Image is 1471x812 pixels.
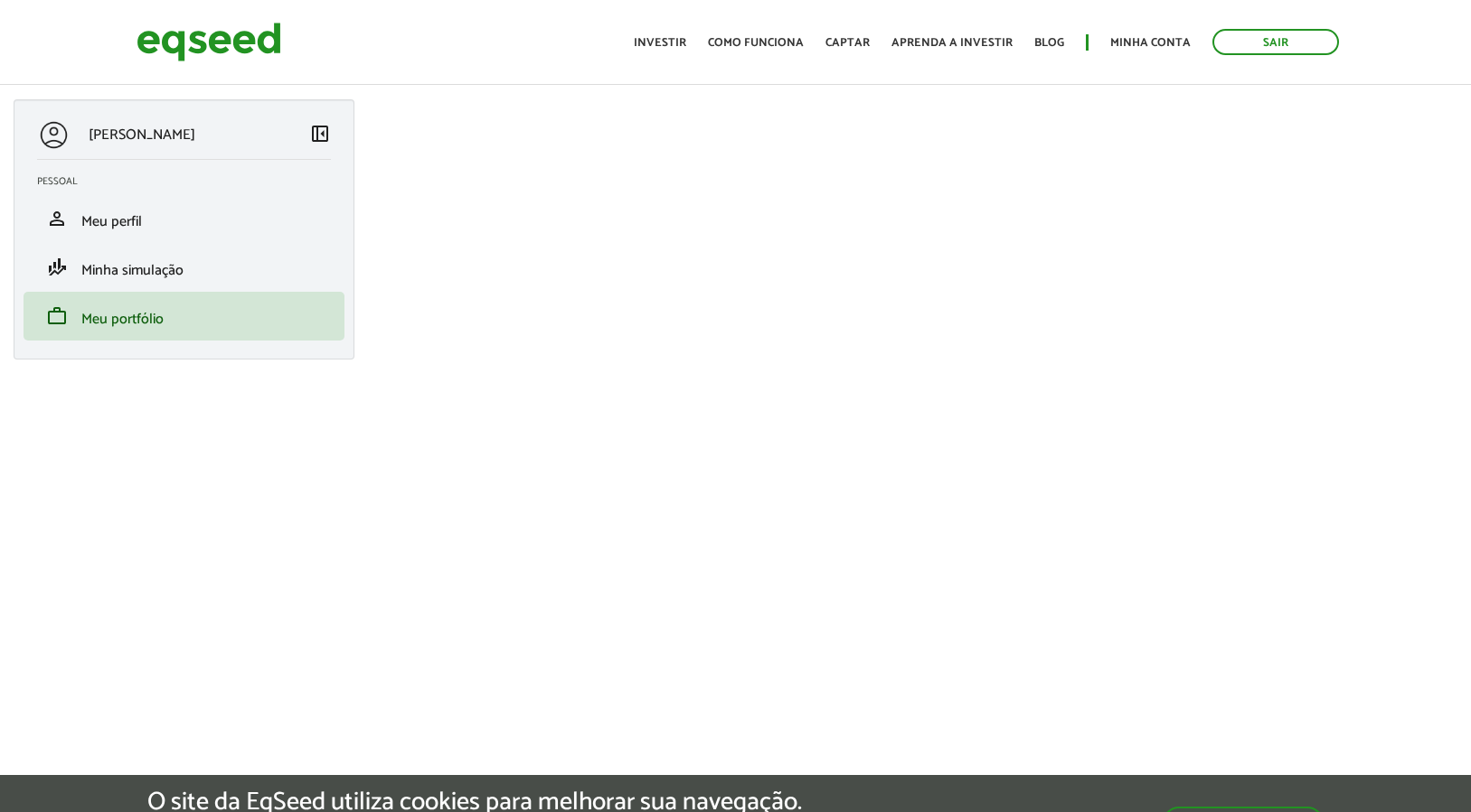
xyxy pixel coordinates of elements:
span: Meu portfólio [81,307,164,331]
span: left_panel_close [309,123,331,145]
a: Aprenda a investir [891,37,1013,49]
span: work [46,305,68,327]
li: Meu portfólio [24,292,344,341]
a: finance_modeMinha simulação [37,257,331,278]
li: Meu perfil [24,194,344,243]
a: Investir [634,37,686,49]
p: [PERSON_NAME] [89,126,195,144]
span: Meu perfil [81,210,142,234]
a: Minha conta [1110,37,1191,49]
a: Como funciona [708,37,804,49]
a: Captar [825,37,870,49]
h2: Pessoal [37,176,344,187]
span: finance_mode [46,257,68,278]
li: Minha simulação [24,243,344,292]
a: Colapsar menu [309,123,331,148]
a: Sair [1212,29,1339,55]
span: person [46,208,68,229]
a: Blog [1034,37,1064,49]
img: EqSeed [137,18,281,66]
a: workMeu portfólio [37,305,331,327]
a: personMeu perfil [37,208,331,229]
span: Minha simulação [81,258,184,283]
